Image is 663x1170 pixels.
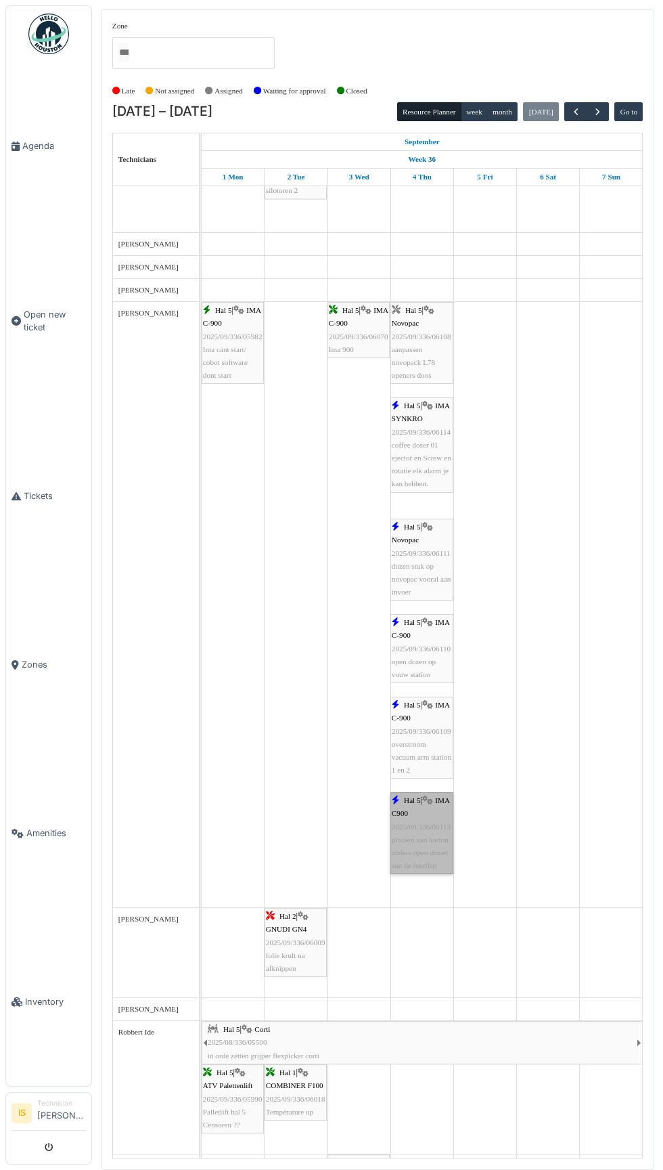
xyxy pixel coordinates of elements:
[587,102,609,122] button: Next week
[329,345,354,353] span: Ima 900
[118,286,179,294] span: [PERSON_NAME]
[112,20,128,32] label: Zone
[266,1108,313,1116] span: Température up
[112,104,212,120] h2: [DATE] – [DATE]
[405,151,439,168] a: Week 36
[392,549,451,557] span: 2025/09/336/06111
[266,938,325,947] span: 2025/09/336/06009
[614,102,643,121] button: Go to
[118,309,179,317] span: [PERSON_NAME]
[523,102,559,121] button: [DATE]
[392,304,452,382] div: |
[263,85,326,97] label: Waiting for approval
[6,412,91,580] a: Tickets
[266,925,307,933] span: GNUDI GN4
[392,740,451,774] span: overstroom vacuum arm station 1 en 2
[392,319,419,327] span: Novopac
[487,102,518,121] button: month
[203,332,262,341] span: 2025/09/336/05982
[6,62,91,230] a: Agenda
[404,701,421,709] span: Hal 5
[12,1098,86,1131] a: IS Technician[PERSON_NAME]
[208,1023,637,1062] div: |
[404,402,421,410] span: Hal 5
[397,102,461,121] button: Resource Planner
[461,102,488,121] button: week
[599,169,624,186] a: September 7, 2025
[6,749,91,917] a: Amenities
[266,951,305,972] span: folie krult na afknippen
[214,85,243,97] label: Assigned
[409,169,435,186] a: September 4, 2025
[346,169,373,186] a: September 3, 2025
[203,1066,262,1131] div: |
[392,345,435,379] span: aanpassen novopack L78 openers doos
[26,827,86,840] span: Amenities
[208,1038,267,1046] span: 2025/08/336/05500
[392,521,452,599] div: |
[216,1068,233,1077] span: Hal 5
[284,169,308,186] a: September 2, 2025
[392,562,451,596] span: dozen stuk op novopac vooral aan invoer
[392,536,419,544] span: Novopac
[392,645,451,653] span: 2025/09/336/06110
[203,345,248,379] span: Ima cant start/ cobot software dont start
[392,332,451,341] span: 2025/09/336/06108
[12,1103,32,1123] li: IS
[37,1098,86,1108] div: Technician
[208,1052,319,1060] span: in orde zetten grijper flexpicker corti
[392,657,436,678] span: open dozen op vouw station
[279,912,296,920] span: Hal 2
[392,428,451,436] span: 2025/09/336/06114
[122,85,135,97] label: Late
[564,102,587,122] button: Previous week
[223,1025,240,1033] span: Hal 5
[118,155,156,163] span: Technicians
[24,308,86,334] span: Open new ticket
[474,169,496,186] a: September 5, 2025
[6,917,91,1086] a: Inventory
[392,727,451,735] span: 2025/09/336/06109
[266,1095,325,1103] span: 2025/09/336/06018
[215,306,232,314] span: Hal 5
[536,169,559,186] a: September 6, 2025
[22,658,86,671] span: Zones
[254,1025,270,1033] span: Corti
[266,910,325,975] div: |
[219,169,247,186] a: September 1, 2025
[24,490,86,502] span: Tickets
[6,580,91,749] a: Zones
[279,1068,296,1077] span: Hal 1
[405,306,422,314] span: Hal 5
[392,399,452,490] div: |
[118,43,129,62] input: All
[404,523,421,531] span: Hal 5
[266,1066,325,1119] div: |
[28,14,69,54] img: Badge_color-CXgf-gQk.svg
[118,240,179,248] span: [PERSON_NAME]
[118,1028,154,1036] span: Robbert Ide
[392,441,451,488] span: coffee doser 01 ejector en Screw en rotatie elk alarm je kan hebben.
[25,995,86,1008] span: Inventory
[392,699,452,777] div: |
[392,616,452,681] div: |
[203,304,262,382] div: |
[203,1095,262,1103] span: 2025/09/336/05990
[401,133,443,150] a: September 1, 2025
[118,263,179,271] span: [PERSON_NAME]
[203,1081,252,1089] span: ATV Palettenlift
[37,1098,86,1127] li: [PERSON_NAME]
[203,1108,246,1129] span: Palletlift hal 5 Censoren ??
[6,230,91,412] a: Open new ticket
[118,1005,179,1013] span: [PERSON_NAME]
[22,139,86,152] span: Agenda
[329,332,388,341] span: 2025/09/336/06070
[118,915,179,923] span: [PERSON_NAME]
[346,85,367,97] label: Closed
[342,306,359,314] span: Hal 5
[266,1081,323,1089] span: COMBINER F100
[404,618,421,626] span: Hal 5
[329,304,388,356] div: |
[155,85,194,97] label: Not assigned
